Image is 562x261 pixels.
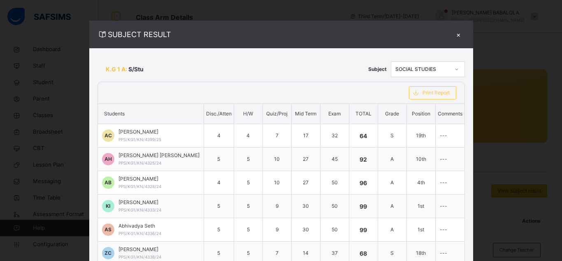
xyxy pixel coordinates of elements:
span: 68 [360,250,367,257]
th: Disc./Atten [204,104,234,124]
span: Abhivadya Seth [118,222,161,230]
span: 99 [360,203,367,210]
span: AS [105,226,111,233]
span: S/Stu [128,65,144,73]
span: --- [440,203,447,209]
th: TOTAL [349,104,378,124]
span: 96 [360,179,367,186]
span: 9 [276,203,279,209]
span: 5 [217,203,220,209]
span: 32 [332,132,338,139]
span: 5 [217,226,220,233]
th: Quiz/Proj [262,104,291,124]
span: PPS/KG1/KN/4336/24 [118,231,161,236]
span: PPS/KG1/KN/4325/24 [118,160,161,165]
span: 27 [303,179,309,186]
span: AB [105,179,111,186]
span: S [390,250,394,256]
span: A [390,156,394,162]
span: 1st [418,226,424,233]
span: 50 [332,179,338,186]
th: Students [98,104,204,124]
span: 18th [416,250,426,256]
span: 7 [276,250,279,256]
span: S [390,132,394,139]
span: 10th [416,156,426,162]
span: 10 [274,156,280,162]
span: 45 [332,156,338,162]
span: AH [105,155,112,163]
span: 92 [360,156,367,163]
span: 50 [332,226,338,233]
span: 30 [302,226,309,233]
span: KI [106,202,110,210]
span: 5 [247,226,250,233]
span: 64 [360,132,367,139]
span: 14 [303,250,309,256]
span: Subject [368,66,387,73]
span: PPS/KG1/KN/4328/24 [118,184,161,189]
span: AC [105,132,112,139]
span: A [390,179,394,186]
span: 4 [217,179,221,186]
span: [PERSON_NAME] [118,199,161,206]
span: K.G 1 A: [106,65,127,73]
div: × [453,29,465,40]
span: 5 [247,250,250,256]
th: Grade [378,104,406,124]
th: H/W [234,104,262,124]
span: --- [440,226,447,233]
span: 5 [217,250,220,256]
span: --- [440,132,447,139]
span: 5 [247,203,250,209]
span: 5 [247,156,250,162]
span: [PERSON_NAME] [118,128,161,136]
span: 37 [332,250,338,256]
span: 19th [416,132,426,139]
span: PPS/KG1/KN/4333/24 [118,207,161,212]
span: 99 [360,226,367,233]
span: SUBJECT RESULT [98,29,453,40]
span: 17 [303,132,309,139]
span: Print Report [423,89,450,96]
th: Comments [435,104,464,124]
span: 4th [417,179,425,186]
span: A [390,226,394,233]
span: [PERSON_NAME] [PERSON_NAME] [118,152,200,159]
span: PPS/KG1/KN/4338/24 [118,254,161,259]
span: [PERSON_NAME] [118,246,161,253]
span: --- [440,179,447,186]
span: 1st [418,203,424,209]
span: 7 [276,132,279,139]
span: 10 [274,179,280,186]
span: 30 [302,203,309,209]
span: A [390,203,394,209]
span: ZC [105,249,111,257]
span: 4 [217,132,221,139]
span: 5 [247,179,250,186]
span: 50 [332,203,338,209]
th: Exam [320,104,349,124]
span: --- [440,156,447,162]
span: 4 [246,132,250,139]
th: Position [406,104,435,124]
div: SOCIAL STUDIES [395,66,450,73]
span: [PERSON_NAME] [118,175,161,183]
span: 9 [276,226,279,233]
span: 27 [303,156,309,162]
span: 5 [217,156,220,162]
th: Mid Term [291,104,320,124]
span: PPS/KG1/KN/4399/25 [118,137,161,142]
span: --- [440,250,447,256]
